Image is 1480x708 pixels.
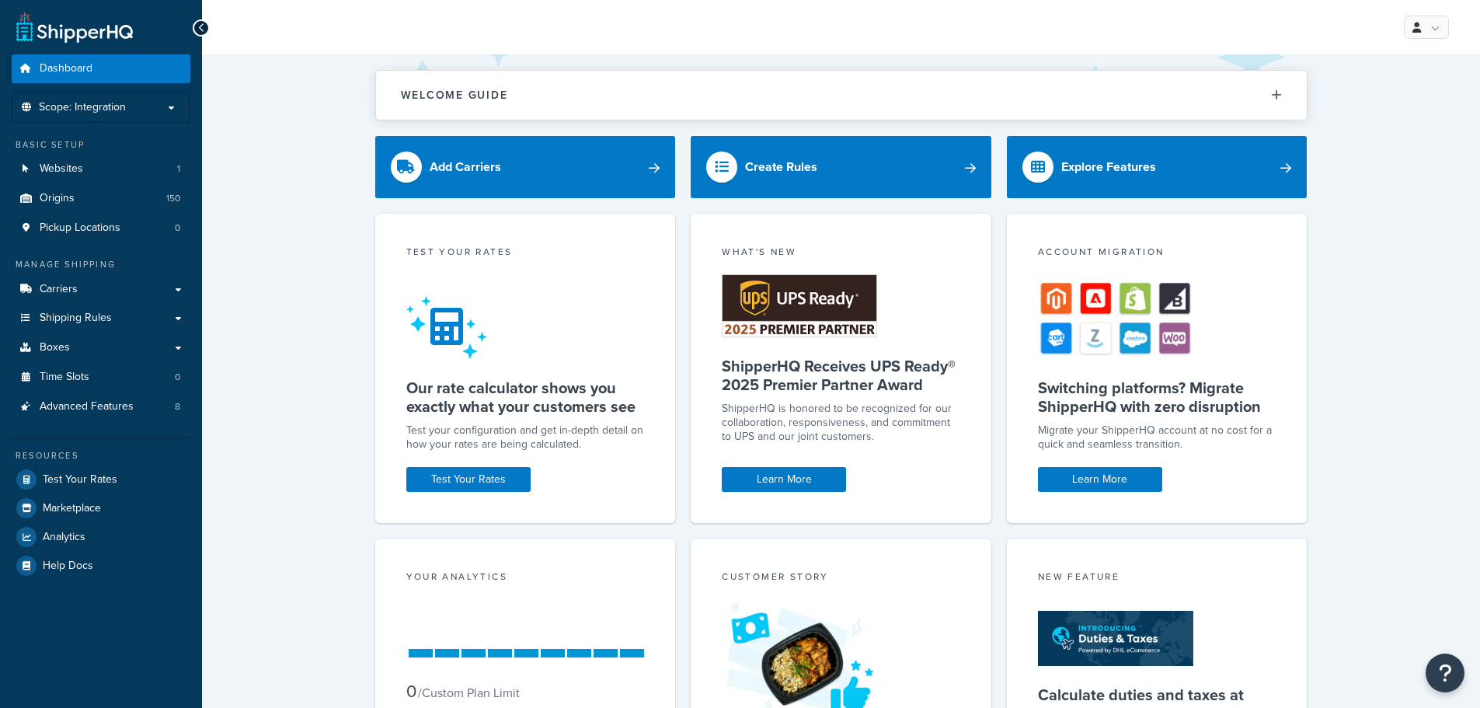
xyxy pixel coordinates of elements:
[40,283,78,296] span: Carriers
[175,371,180,384] span: 0
[12,214,190,242] li: Pickup Locations
[12,523,190,551] a: Analytics
[12,494,190,522] a: Marketplace
[12,449,190,462] div: Resources
[40,312,112,325] span: Shipping Rules
[1038,570,1276,588] div: New Feature
[722,467,846,492] a: Learn More
[1061,156,1156,178] div: Explore Features
[12,363,190,392] a: Time Slots0
[406,570,645,588] div: Your Analytics
[1038,467,1162,492] a: Learn More
[40,341,70,354] span: Boxes
[40,400,134,413] span: Advanced Features
[722,402,960,444] p: ShipperHQ is honored to be recognized for our collaboration, responsiveness, and commitment to UP...
[1007,136,1308,198] a: Explore Features
[12,138,190,152] div: Basic Setup
[43,560,93,573] span: Help Docs
[12,552,190,580] a: Help Docs
[12,214,190,242] a: Pickup Locations0
[406,678,416,704] span: 0
[12,333,190,362] a: Boxes
[175,221,180,235] span: 0
[43,531,85,544] span: Analytics
[177,162,180,176] span: 1
[722,245,960,263] div: What's New
[12,304,190,333] a: Shipping Rules
[12,392,190,421] a: Advanced Features8
[406,467,531,492] a: Test Your Rates
[40,62,92,75] span: Dashboard
[12,184,190,213] li: Origins
[12,155,190,183] li: Websites
[418,684,520,702] small: / Custom Plan Limit
[40,192,75,205] span: Origins
[12,258,190,271] div: Manage Shipping
[722,357,960,394] h5: ShipperHQ Receives UPS Ready® 2025 Premier Partner Award
[430,156,501,178] div: Add Carriers
[401,89,508,101] h2: Welcome Guide
[406,378,645,416] h5: Our rate calculator shows you exactly what your customers see
[745,156,817,178] div: Create Rules
[12,392,190,421] li: Advanced Features
[39,101,126,114] span: Scope: Integration
[1038,378,1276,416] h5: Switching platforms? Migrate ShipperHQ with zero disruption
[1038,245,1276,263] div: Account Migration
[12,363,190,392] li: Time Slots
[40,371,89,384] span: Time Slots
[40,162,83,176] span: Websites
[1038,424,1276,452] div: Migrate your ShipperHQ account at no cost for a quick and seamless transition.
[722,570,960,588] div: Customer Story
[12,466,190,494] a: Test Your Rates
[376,71,1307,120] button: Welcome Guide
[375,136,676,198] a: Add Carriers
[406,245,645,263] div: Test your rates
[166,192,180,205] span: 150
[12,184,190,213] a: Origins150
[12,54,190,83] a: Dashboard
[43,502,101,515] span: Marketplace
[40,221,120,235] span: Pickup Locations
[406,424,645,452] div: Test your configuration and get in-depth detail on how your rates are being calculated.
[12,155,190,183] a: Websites1
[175,400,180,413] span: 8
[1426,654,1464,692] button: Open Resource Center
[691,136,991,198] a: Create Rules
[12,275,190,304] a: Carriers
[43,473,117,487] span: Test Your Rates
